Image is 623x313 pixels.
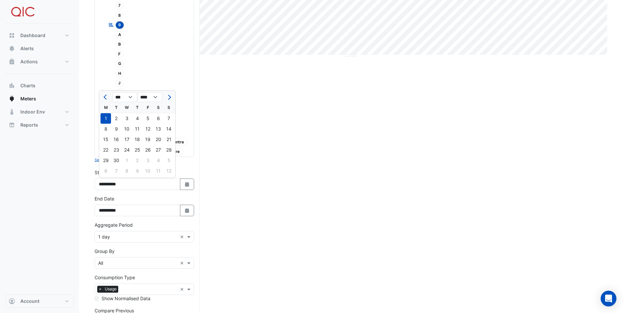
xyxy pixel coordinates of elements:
[100,166,111,176] div: 6
[5,79,74,92] button: Charts
[153,134,164,145] div: 20
[5,105,74,118] button: Indoor Env
[143,124,153,134] div: Friday, April 12, 2024
[132,166,143,176] div: Thursday, May 9, 2024
[20,45,34,52] span: Alerts
[164,145,174,155] div: 28
[143,134,153,145] div: 19
[180,260,186,266] span: Clear
[122,134,132,145] div: 17
[132,166,143,176] div: 9
[112,92,137,102] select: Select month
[111,134,122,145] div: Tuesday, April 16, 2024
[111,155,122,166] div: 30
[111,134,122,145] div: 16
[180,233,186,240] span: Clear
[100,124,111,134] div: 8
[20,298,39,304] span: Account
[122,124,132,134] div: 10
[132,113,143,124] div: Thursday, April 4, 2024
[132,145,143,155] div: Thursday, April 25, 2024
[122,166,132,176] div: Wednesday, May 8, 2024
[100,166,111,176] div: Monday, May 6, 2024
[132,113,143,124] div: 4
[122,113,132,124] div: Wednesday, April 3, 2024
[132,124,143,134] div: 11
[164,124,174,134] div: 14
[5,92,74,105] button: Meters
[5,295,74,308] button: Account
[122,155,132,166] div: Wednesday, May 1, 2024
[164,155,174,166] div: 5
[100,113,111,124] div: 1
[153,124,164,134] div: 13
[122,113,132,124] div: 3
[20,122,38,128] span: Reports
[180,286,186,293] span: Clear
[108,22,114,27] fa-icon: Reportable
[153,145,164,155] div: 27
[116,50,124,58] span: F
[100,113,111,124] div: Monday, April 1, 2024
[143,134,153,145] div: Friday, April 19, 2024
[132,124,143,134] div: Thursday, April 11, 2024
[153,155,164,166] div: Saturday, May 4, 2024
[153,113,164,124] div: 6
[153,166,164,176] div: Saturday, May 11, 2024
[5,55,74,68] button: Actions
[20,95,36,102] span: Meters
[143,145,153,155] div: Friday, April 26, 2024
[95,248,115,255] label: Group By
[116,79,124,87] span: J
[20,32,45,39] span: Dashboard
[116,41,124,48] span: B
[153,145,164,155] div: Saturday, April 27, 2024
[122,145,132,155] div: Wednesday, April 24, 2024
[95,221,133,228] label: Aggregate Period
[20,58,38,65] span: Actions
[153,166,164,176] div: 11
[100,134,111,145] div: Monday, April 15, 2024
[9,82,15,89] app-icon: Charts
[164,145,174,155] div: Sunday, April 28, 2024
[164,155,174,166] div: Sunday, May 5, 2024
[95,157,124,163] button: Select Reportable
[116,60,124,68] span: G
[153,124,164,134] div: Saturday, April 13, 2024
[9,32,15,39] app-icon: Dashboard
[8,5,37,18] img: Company Logo
[100,145,111,155] div: 22
[153,155,164,166] div: 4
[143,102,153,113] div: F
[601,291,616,306] div: Open Intercom Messenger
[20,82,35,89] span: Charts
[111,113,122,124] div: Tuesday, April 2, 2024
[101,295,150,302] label: Show Normalised Data
[100,155,111,166] div: Monday, April 29, 2024
[153,102,164,113] div: S
[116,21,124,29] span: 9
[122,145,132,155] div: 24
[132,145,143,155] div: 25
[103,286,118,292] span: Usage
[164,113,174,124] div: Sunday, April 7, 2024
[143,113,153,124] div: Friday, April 5, 2024
[111,145,122,155] div: 23
[164,134,174,145] div: 21
[9,109,15,115] app-icon: Indoor Env
[132,134,143,145] div: Thursday, April 18, 2024
[122,155,132,166] div: 1
[9,95,15,102] app-icon: Meters
[132,155,143,166] div: Thursday, May 2, 2024
[95,274,135,281] label: Consumption Type
[143,145,153,155] div: 26
[111,124,122,134] div: 9
[164,166,174,176] div: Sunday, May 12, 2024
[100,155,111,166] div: 29
[116,89,125,96] span: M
[153,113,164,124] div: Saturday, April 6, 2024
[164,124,174,134] div: Sunday, April 14, 2024
[137,92,162,102] select: Select year
[5,29,74,42] button: Dashboard
[143,166,153,176] div: Friday, May 10, 2024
